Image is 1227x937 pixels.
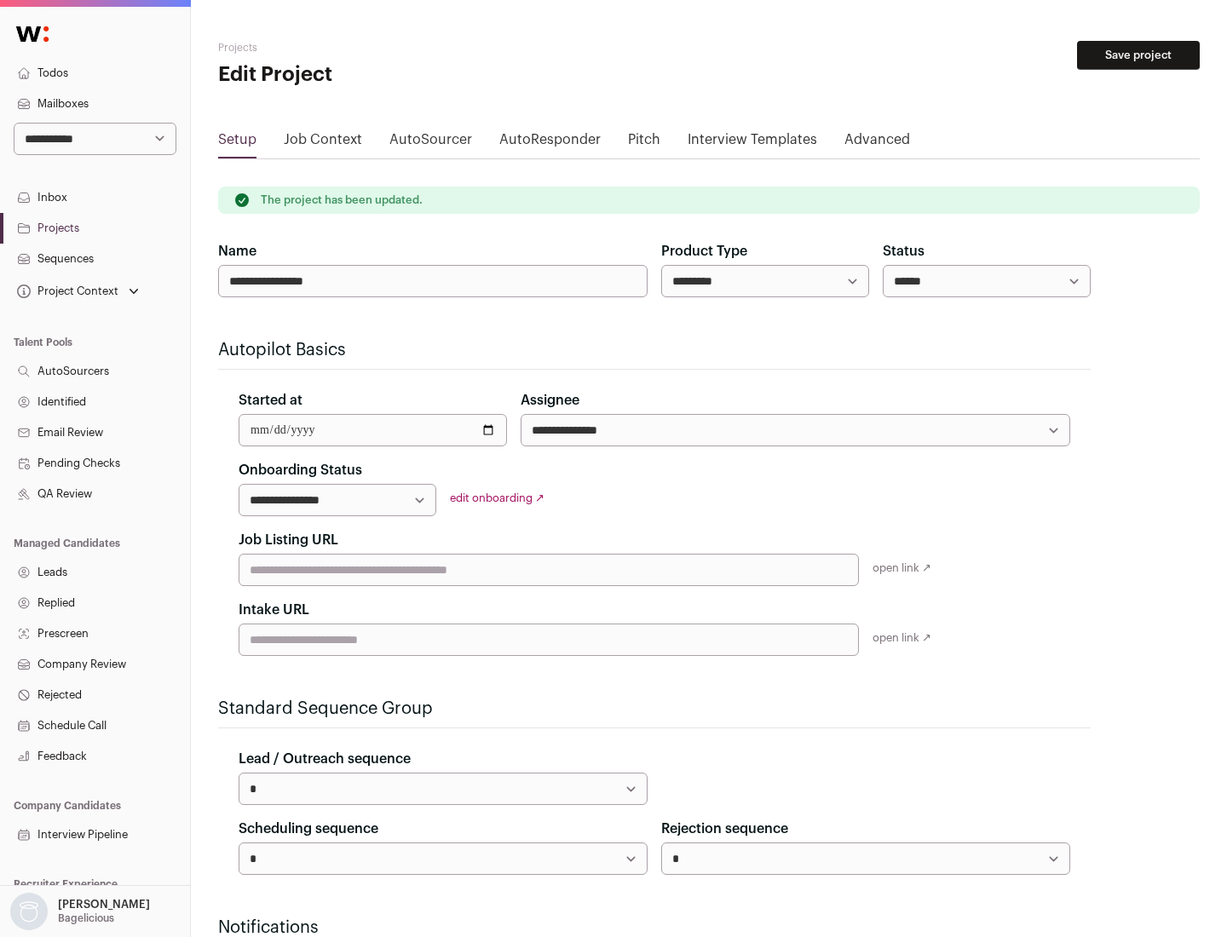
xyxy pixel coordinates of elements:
button: Save project [1077,41,1200,70]
a: edit onboarding ↗ [450,492,544,503]
a: Pitch [628,129,660,157]
h2: Projects [218,41,545,55]
p: The project has been updated. [261,193,423,207]
img: Wellfound [7,17,58,51]
h1: Edit Project [218,61,545,89]
h2: Autopilot Basics [218,338,1091,362]
label: Status [883,241,925,262]
label: Product Type [661,241,747,262]
label: Intake URL [239,600,309,620]
a: Job Context [284,129,362,157]
label: Name [218,241,256,262]
button: Open dropdown [14,279,142,303]
img: nopic.png [10,893,48,930]
p: Bagelicious [58,911,114,925]
a: AutoSourcer [389,129,472,157]
a: Interview Templates [688,129,817,157]
label: Scheduling sequence [239,819,378,839]
label: Lead / Outreach sequence [239,749,411,769]
label: Job Listing URL [239,530,338,550]
p: [PERSON_NAME] [58,898,150,911]
a: Advanced [844,129,910,157]
a: Setup [218,129,256,157]
label: Rejection sequence [661,819,788,839]
div: Project Context [14,285,118,298]
button: Open dropdown [7,893,153,930]
h2: Standard Sequence Group [218,697,1091,721]
a: AutoResponder [499,129,601,157]
label: Assignee [521,390,579,411]
label: Started at [239,390,302,411]
label: Onboarding Status [239,460,362,480]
